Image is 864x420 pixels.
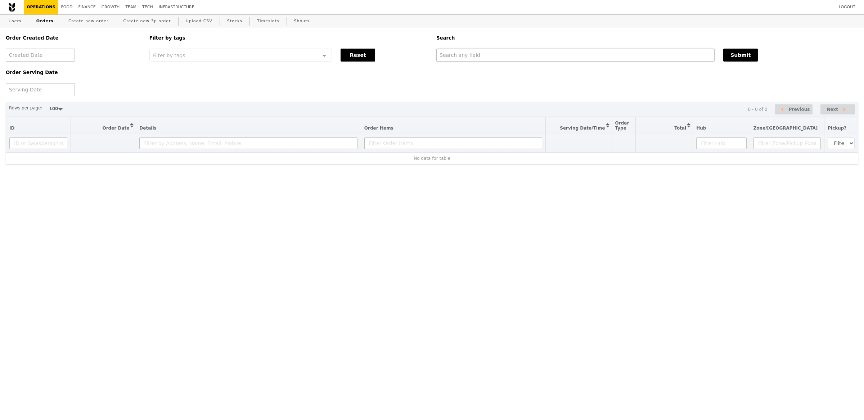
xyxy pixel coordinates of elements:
a: Stocks [224,15,245,28]
input: Filter Order Items [364,137,542,149]
h5: Order Created Date [6,35,141,41]
button: Reset [341,49,375,62]
input: Created Date [6,49,75,62]
input: Filter by Address, Name, Email, Mobile [139,137,357,149]
button: Submit [723,49,758,62]
span: Order Type [615,121,629,131]
span: Details [139,126,156,131]
h5: Order Serving Date [6,70,141,75]
a: Upload CSV [183,15,215,28]
span: Hub [696,126,706,131]
a: Create new 3p order [121,15,174,28]
a: Create new order [66,15,112,28]
button: Previous [775,104,813,115]
input: Serving Date [6,83,75,96]
a: Timeslots [254,15,282,28]
input: Filter Hub [696,137,746,149]
input: Search any field [436,49,715,62]
a: Users [6,15,24,28]
span: ID [9,126,14,131]
h5: Search [436,35,858,41]
span: Next [827,105,838,114]
span: Zone/[GEOGRAPHIC_DATA] [753,126,818,131]
input: ID or Salesperson name [9,137,67,149]
span: Order Items [364,126,393,131]
label: Rows per page: [9,104,42,112]
img: Grain logo [9,3,15,12]
button: Next [820,104,855,115]
a: Orders [33,15,57,28]
a: Shouts [291,15,313,28]
h5: Filter by tags [149,35,428,41]
span: Pickup? [828,126,846,131]
input: Filter Zone/Pickup Point [753,137,821,149]
span: Filter by tags [153,52,185,58]
span: Previous [789,105,810,114]
div: 0 - 0 of 0 [748,107,767,112]
div: No data for table [9,156,855,161]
